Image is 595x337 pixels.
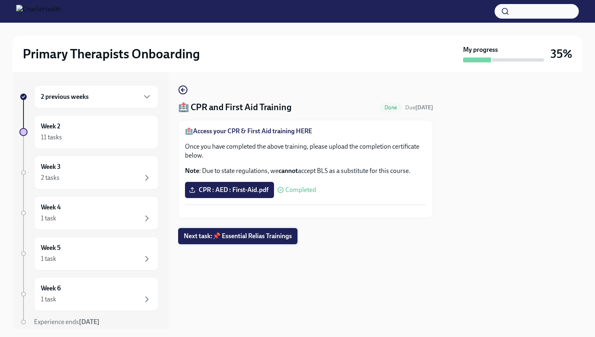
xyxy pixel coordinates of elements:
h4: 🏥 CPR and First Aid Training [178,101,291,113]
strong: cannot [278,167,298,175]
h3: 35% [550,47,572,61]
h6: Week 5 [41,243,61,252]
a: Week 32 tasks [19,156,159,190]
strong: My progress [463,45,498,54]
a: Week 51 task [19,237,159,271]
h6: Week 3 [41,162,61,171]
div: 11 tasks [41,133,62,142]
span: Next task : 📌 Essential Relias Trainings [184,232,292,240]
h6: 2 previous weeks [41,92,89,101]
span: August 16th, 2025 09:00 [405,104,433,111]
a: Week 211 tasks [19,115,159,149]
strong: [DATE] [415,104,433,111]
div: 2 previous weeks [34,85,159,109]
img: CharlieHealth [16,5,61,18]
span: Done [380,105,402,111]
div: 1 task [41,254,56,263]
a: Week 41 task [19,196,159,230]
p: : Due to state regulations, we accept BLS as a substitute for this course. [185,166,426,175]
p: 🏥 [185,127,426,136]
strong: [DATE] [79,318,100,326]
span: CPR : AED : First-Aid.pdf [191,186,268,194]
span: Experience ends [34,318,100,326]
a: Week 61 task [19,277,159,311]
button: Next task:📌 Essential Relias Trainings [178,228,297,244]
span: Due [405,104,433,111]
h6: Week 6 [41,284,61,293]
h6: Week 4 [41,203,61,212]
a: Access your CPR & First Aid training HERE [193,127,312,135]
p: Once you have completed the above training, please upload the completion certificate below. [185,142,426,160]
div: 1 task [41,295,56,304]
h2: Primary Therapists Onboarding [23,46,200,62]
h6: Week 2 [41,122,60,131]
strong: Note [185,167,199,175]
span: Completed [285,187,316,193]
label: CPR : AED : First-Aid.pdf [185,182,274,198]
div: 1 task [41,214,56,223]
div: 2 tasks [41,173,59,182]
